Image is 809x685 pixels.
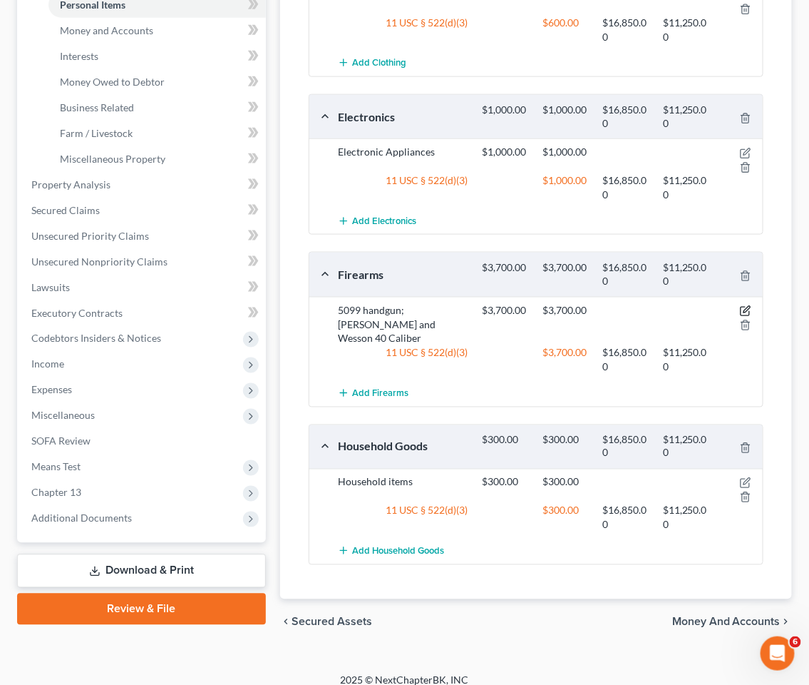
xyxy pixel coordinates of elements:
a: Business Related [48,95,266,121]
a: Download & Print [17,554,266,588]
div: $1,000.00 [535,103,595,130]
button: chevron_left Secured Assets [280,616,372,628]
span: Add Clothing [352,58,406,69]
a: Review & File [17,594,266,625]
div: $600.00 [535,16,595,44]
button: Add Household Goods [338,538,444,564]
a: Secured Claims [20,198,266,223]
div: 11 USC § 522(d)(3) [331,504,475,532]
div: 11 USC § 522(d)(3) [331,346,475,375]
div: $16,850.00 [596,16,656,44]
iframe: Intercom live chat [761,636,795,671]
span: Means Test [31,461,81,473]
div: $16,850.00 [596,434,656,460]
span: Secured Claims [31,204,100,216]
span: 6 [790,636,801,648]
div: Electronics [331,109,475,124]
div: $3,700.00 [475,261,535,288]
span: Money Owed to Debtor [60,76,165,88]
div: $300.00 [475,434,535,460]
span: SOFA Review [31,435,91,447]
a: Unsecured Nonpriority Claims [20,249,266,275]
div: $1,000.00 [475,103,535,130]
div: $1,000.00 [535,173,595,202]
i: chevron_left [280,616,292,628]
span: Expenses [31,384,72,396]
span: Executory Contracts [31,307,123,319]
i: chevron_right [780,616,792,628]
span: Interests [60,50,98,62]
div: 11 USC § 522(d)(3) [331,173,475,202]
span: Chapter 13 [31,487,81,499]
a: Lawsuits [20,275,266,300]
span: Miscellaneous [31,410,95,422]
span: Income [31,358,64,370]
span: Unsecured Nonpriority Claims [31,255,168,268]
span: Lawsuits [31,281,70,293]
span: Miscellaneous Property [60,153,165,165]
div: $3,700.00 [535,303,595,318]
a: SOFA Review [20,429,266,455]
span: Property Analysis [31,178,110,191]
div: $300.00 [475,475,535,489]
span: Unsecured Priority Claims [31,230,149,242]
span: Additional Documents [31,512,132,524]
div: $11,250.00 [656,434,716,460]
div: 11 USC § 522(d)(3) [331,16,475,44]
button: Add Clothing [338,50,406,76]
span: Add Electronics [352,215,416,227]
span: Secured Assets [292,616,372,628]
span: Business Related [60,101,134,113]
a: Miscellaneous Property [48,146,266,172]
div: $11,250.00 [656,346,716,375]
a: Interests [48,44,266,69]
div: $1,000.00 [535,145,595,159]
div: $11,250.00 [656,261,716,288]
div: $3,700.00 [475,303,535,318]
div: $300.00 [535,504,595,532]
span: Farm / Livestock [60,127,133,139]
div: $16,850.00 [596,261,656,288]
a: Money Owed to Debtor [48,69,266,95]
div: $16,850.00 [596,504,656,532]
span: Add Household Goods [352,546,444,557]
div: $1,000.00 [475,145,535,159]
button: Add Firearms [338,380,408,407]
span: Codebtors Insiders & Notices [31,333,161,345]
div: 5099 handgun; [PERSON_NAME] and Wesson 40 Caliber [331,303,475,346]
a: Unsecured Priority Claims [20,223,266,249]
span: Add Firearms [352,387,408,399]
span: Money and Accounts [672,616,780,628]
div: $16,850.00 [596,103,656,130]
div: $11,250.00 [656,504,716,532]
div: $300.00 [535,434,595,460]
div: $16,850.00 [596,346,656,375]
a: Money and Accounts [48,18,266,44]
div: $11,250.00 [656,103,716,130]
span: Money and Accounts [60,24,153,36]
a: Property Analysis [20,172,266,198]
div: $3,700.00 [535,346,595,375]
a: Farm / Livestock [48,121,266,146]
div: Electronic Appliances [331,145,475,173]
div: Household items [331,475,475,504]
button: Money and Accounts chevron_right [672,616,792,628]
a: Executory Contracts [20,300,266,326]
div: $11,250.00 [656,16,716,44]
div: Household Goods [331,439,475,454]
button: Add Electronics [338,208,416,234]
div: $3,700.00 [535,261,595,288]
div: $300.00 [535,475,595,489]
div: $16,850.00 [596,173,656,202]
div: Firearms [331,267,475,282]
div: $11,250.00 [656,173,716,202]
